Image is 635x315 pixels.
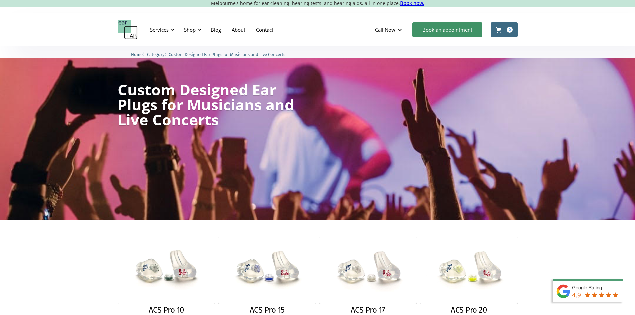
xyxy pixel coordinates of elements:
[491,22,518,37] a: Open cart
[149,305,184,315] h2: ACS Pro 10
[146,20,177,40] div: Services
[147,51,164,57] a: Category
[205,20,226,39] a: Blog
[184,26,196,33] div: Shop
[251,20,279,39] a: Contact
[250,305,285,315] h2: ACS Pro 15
[226,20,251,39] a: About
[351,305,385,315] h2: ACS Pro 17
[118,237,215,304] img: ACS Pro 10
[412,22,482,37] a: Book an appointment
[169,51,285,57] a: Custom Designed Ear Plugs for Musicians and Live Concerts
[180,20,204,40] div: Shop
[147,51,169,58] li: 〉
[218,237,316,304] img: ACS Pro 15
[169,52,285,57] span: Custom Designed Ear Plugs for Musicians and Live Concerts
[118,82,295,127] h1: Custom Designed Ear Plugs for Musicians and Live Concerts
[131,52,143,57] span: Home
[319,237,417,304] img: ACS Pro 17
[131,51,143,57] a: Home
[507,27,513,33] div: 0
[451,305,487,315] h2: ACS Pro 20
[420,237,518,304] img: ACS Pro 20
[118,20,138,40] a: home
[150,26,169,33] div: Services
[375,26,395,33] div: Call Now
[131,51,147,58] li: 〉
[370,20,409,40] div: Call Now
[147,52,164,57] span: Category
